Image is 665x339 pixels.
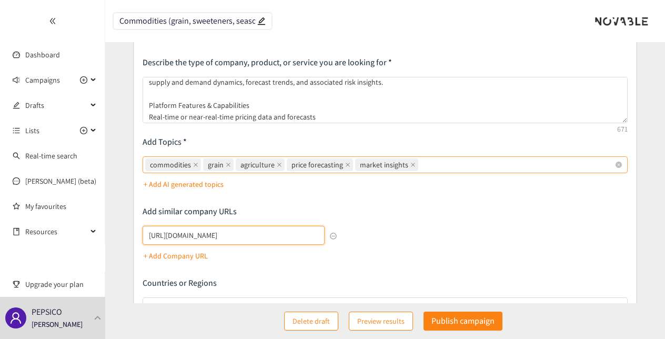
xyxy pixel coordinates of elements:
span: trophy [13,281,20,288]
p: PEPSICO [32,305,62,318]
span: edit [257,17,266,25]
span: price forecasting [287,158,353,171]
input: lookalikes url [143,226,324,245]
p: + Add AI generated topics [144,178,224,190]
span: grain [203,158,234,171]
span: Preview results [357,315,405,327]
textarea: We are seeking assistance identify and evaluate data, analytics, insights, and forecasting platfo... [143,77,628,123]
p: Publish campaign [431,314,495,327]
p: + Add Company URL [144,250,208,262]
span: market insights [360,159,408,171]
a: Dashboard [25,50,60,59]
span: Campaigns [25,69,60,91]
span: close [226,162,231,167]
a: [PERSON_NAME] (beta) [25,176,96,186]
button: + Add Company URL [144,247,208,264]
button: + Add AI generated topics [144,176,224,193]
span: plus-circle [80,76,87,84]
span: close-circle [616,162,622,168]
p: Add similar company URLs [143,206,337,217]
span: book [13,228,20,235]
span: Resources [25,221,87,242]
span: double-left [49,17,56,25]
span: close [193,162,198,167]
button: Delete draft [284,312,338,331]
span: unordered-list [13,127,20,134]
p: Countries or Regions [143,277,628,289]
span: plus-circle [80,127,87,134]
a: My favourites [25,196,97,217]
span: Drafts [25,95,87,116]
span: close [345,162,350,167]
button: Publish campaign [424,312,502,331]
p: Describe the type of company, product, or service you are looking for [143,57,628,68]
button: Preview results [349,312,413,331]
span: price forecasting [291,159,343,171]
span: Upgrade your plan [25,274,97,295]
span: close [410,162,416,167]
span: market insights [355,158,418,171]
span: grain [208,159,224,171]
span: Delete draft [293,315,330,327]
iframe: Chat Widget [493,225,665,339]
p: [PERSON_NAME] [32,318,83,330]
span: sound [13,76,20,84]
span: commodities [145,158,201,171]
span: commodities [150,159,191,171]
input: commoditiesgrainagricultureprice forecastingmarket insights [420,158,422,171]
span: close [277,162,282,167]
span: agriculture [236,158,285,171]
p: Add Topics [143,136,628,148]
span: agriculture [240,159,275,171]
span: edit [13,102,20,109]
span: user [9,312,22,324]
span: Lists [25,120,39,141]
a: Real-time search [25,151,77,161]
